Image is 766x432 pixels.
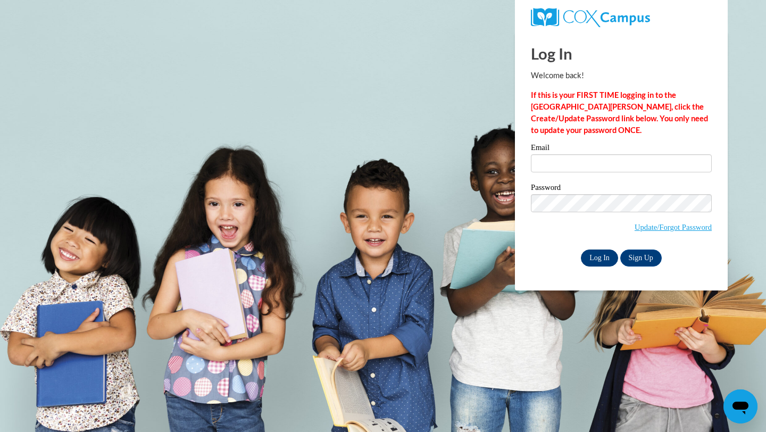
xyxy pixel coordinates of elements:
[531,8,650,27] img: COX Campus
[531,8,712,27] a: COX Campus
[531,43,712,64] h1: Log In
[531,70,712,81] p: Welcome back!
[635,223,712,231] a: Update/Forgot Password
[723,389,757,423] iframe: Button to launch messaging window
[620,250,662,267] a: Sign Up
[531,144,712,154] label: Email
[531,184,712,194] label: Password
[531,90,708,135] strong: If this is your FIRST TIME logging in to the [GEOGRAPHIC_DATA][PERSON_NAME], click the Create/Upd...
[581,250,618,267] input: Log In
